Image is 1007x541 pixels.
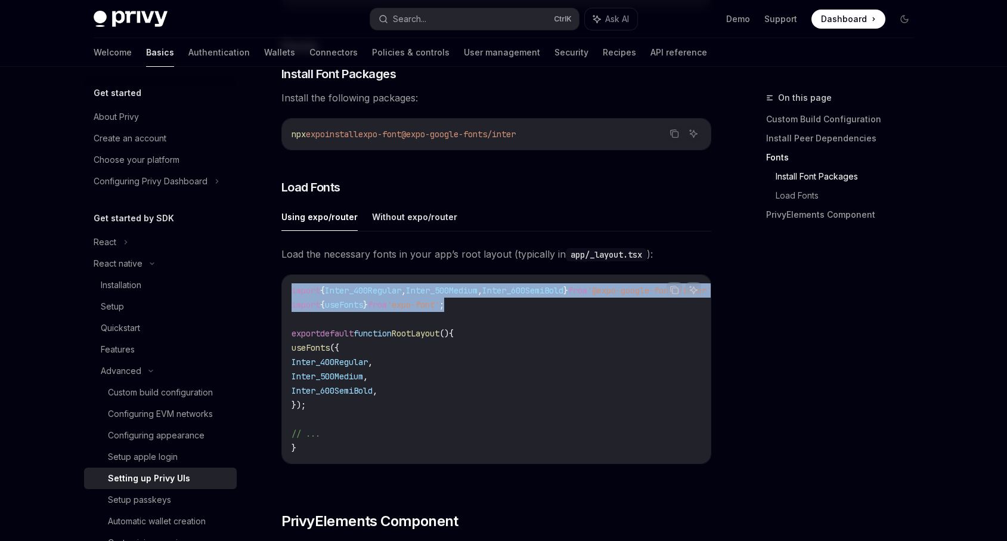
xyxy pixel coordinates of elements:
div: Configuring appearance [108,428,205,443]
a: Basics [146,38,174,67]
span: { [449,328,454,339]
div: Setup [101,299,124,314]
a: Create an account [84,128,237,149]
h5: Get started [94,86,141,100]
button: Search...CtrlK [370,8,579,30]
h5: Get started by SDK [94,211,174,225]
a: Fonts [766,148,924,167]
div: Advanced [101,364,141,378]
span: npx [292,129,306,140]
span: Inter_500Medium [292,371,363,382]
span: '@expo-google-fonts/inter' [587,285,711,296]
a: Demo [726,13,750,25]
span: { [320,285,325,296]
span: from [568,285,587,296]
a: Support [764,13,797,25]
div: Automatic wallet creation [108,514,206,528]
span: Dashboard [821,13,867,25]
button: Ask AI [585,8,637,30]
span: Load the necessary fonts in your app’s root layout (typically in ): [281,246,711,262]
span: () [439,328,449,339]
span: default [320,328,354,339]
span: } [563,285,568,296]
a: Configuring appearance [84,425,237,446]
a: Security [554,38,588,67]
span: , [373,385,377,396]
a: About Privy [84,106,237,128]
div: Features [101,342,135,357]
a: Quickstart [84,317,237,339]
span: Inter_600SemiBold [292,385,373,396]
a: Dashboard [811,10,885,29]
a: Wallets [264,38,295,67]
button: Without expo/router [372,203,457,231]
span: install [325,129,358,140]
button: Ask AI [686,126,701,141]
span: PrivyElements Component [281,512,458,531]
span: , [478,285,482,296]
span: Ask AI [605,13,629,25]
span: , [363,371,368,382]
div: About Privy [94,110,139,124]
a: Authentication [188,38,250,67]
div: Search... [393,12,426,26]
span: On this page [778,91,832,105]
a: Automatic wallet creation [84,511,237,532]
span: function [354,328,392,339]
span: Inter_400Regular [292,357,368,367]
span: import [292,285,320,296]
span: Install Font Packages [281,66,396,82]
a: Custom build configuration [84,382,237,403]
div: Setup apple login [108,450,178,464]
span: useFonts [325,299,363,310]
button: Toggle dark mode [895,10,914,29]
span: Install the following packages: [281,89,711,106]
a: Installation [84,274,237,296]
a: Setup passkeys [84,489,237,511]
code: app/_layout.tsx [566,248,647,261]
span: ({ [330,342,339,353]
button: Ask AI [686,282,701,298]
span: // ... [292,428,320,439]
button: Copy the contents from the code block [667,126,682,141]
span: export [292,328,320,339]
span: expo [306,129,325,140]
a: Setup [84,296,237,317]
div: Setup passkeys [108,493,171,507]
a: Recipes [603,38,636,67]
span: { [320,299,325,310]
a: API reference [650,38,707,67]
div: Quickstart [101,321,140,335]
a: Configuring EVM networks [84,403,237,425]
span: }); [292,400,306,410]
span: } [363,299,368,310]
div: Installation [101,278,141,292]
span: @expo-google-fonts/inter [401,129,516,140]
button: Copy the contents from the code block [667,282,682,298]
a: Install Peer Dependencies [766,129,924,148]
span: RootLayout [392,328,439,339]
span: Inter_500Medium [406,285,478,296]
span: , [401,285,406,296]
span: expo-font [358,129,401,140]
span: useFonts [292,342,330,353]
img: dark logo [94,11,168,27]
div: Setting up Privy UIs [108,471,190,486]
a: Custom Build Configuration [766,110,924,129]
div: Custom build configuration [108,385,213,400]
a: Features [84,339,237,360]
div: React [94,235,116,249]
a: Install Font Packages [776,167,924,186]
span: } [292,443,296,453]
div: Choose your platform [94,153,179,167]
span: Ctrl K [554,14,572,24]
a: Setup apple login [84,446,237,468]
a: PrivyElements Component [766,205,924,224]
a: Load Fonts [776,186,924,205]
a: Welcome [94,38,132,67]
span: Inter_600SemiBold [482,285,563,296]
div: Create an account [94,131,166,146]
div: Configuring EVM networks [108,407,213,421]
span: from [368,299,387,310]
span: Inter_400Regular [325,285,401,296]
